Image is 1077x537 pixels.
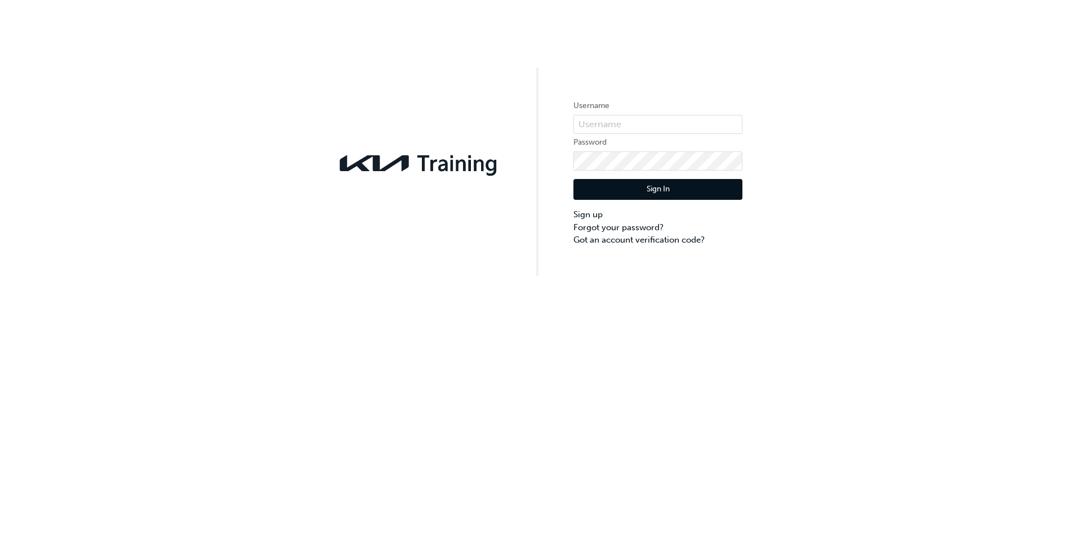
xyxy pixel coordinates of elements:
label: Password [573,136,742,149]
img: kia-training [335,148,504,178]
input: Username [573,115,742,134]
a: Sign up [573,208,742,221]
label: Username [573,99,742,113]
a: Got an account verification code? [573,234,742,247]
button: Sign In [573,179,742,200]
a: Forgot your password? [573,221,742,234]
